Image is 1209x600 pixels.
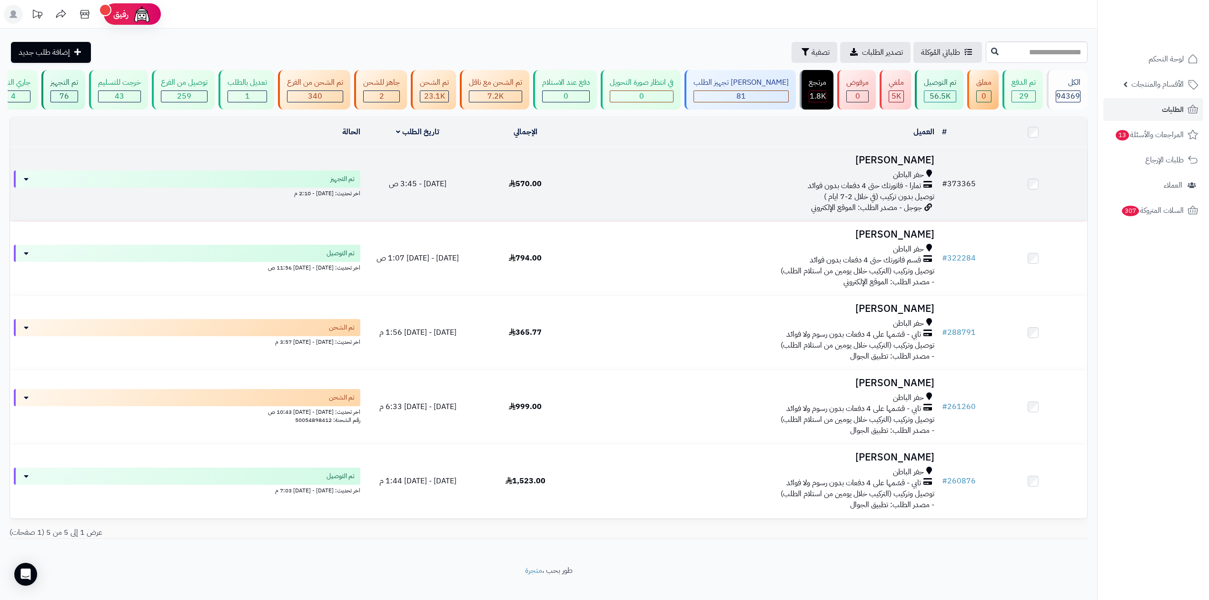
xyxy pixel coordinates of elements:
[14,188,360,198] div: اخر تحديث: [DATE] - 2:10 م
[487,90,504,102] span: 7.2K
[824,191,934,202] span: توصيل بدون تركيب (في خلال 2-7 ايام )
[583,303,934,314] h3: [PERSON_NAME]
[352,70,409,110] a: جاهز للشحن 2
[543,91,589,102] div: 0
[1001,70,1045,110] a: تم الدفع 29
[579,370,938,444] td: - مصدر الطلب: تطبيق الجوال
[893,392,924,403] span: حفر الباطن
[1011,77,1036,88] div: تم الدفع
[683,70,798,110] a: [PERSON_NAME] تجهيز الطلب 81
[942,178,976,190] a: #373365
[893,244,924,255] span: حفر الباطن
[924,91,956,102] div: 56465
[599,70,683,110] a: في انتظار صورة التحويل 0
[51,91,78,102] div: 76
[792,42,837,63] button: تصفية
[892,90,901,102] span: 5K
[976,77,991,88] div: معلق
[1019,90,1029,102] span: 29
[798,70,835,110] a: مرتجع 1.8K
[811,202,922,213] span: جوجل - مصدر الطلب: الموقع الإلكتروني
[1164,179,1182,192] span: العملاء
[505,475,545,487] span: 1,523.00
[847,91,868,102] div: 0
[379,327,456,338] span: [DATE] - [DATE] 1:56 م
[889,91,903,102] div: 4954
[781,414,934,425] span: توصيل وتركيب (التركيب خلال يومين من استلام الطلب)
[579,296,938,370] td: - مصدر الطلب: تطبيق الجوال
[878,70,913,110] a: ملغي 5K
[342,126,360,138] a: الحالة
[1103,98,1203,121] a: الطلبات
[420,77,449,88] div: تم الشحن
[424,90,445,102] span: 23.1K
[329,393,355,402] span: تم الشحن
[514,126,537,138] a: الإجمالي
[469,77,522,88] div: تم الشحن مع ناقل
[812,47,830,58] span: تصفية
[420,91,448,102] div: 23086
[217,70,276,110] a: تعديل بالطلب 1
[913,126,934,138] a: العميل
[942,401,947,412] span: #
[889,77,904,88] div: ملغي
[1149,52,1184,66] span: لوحة التحكم
[14,262,360,272] div: اخر تحديث: [DATE] - [DATE] 11:56 ص
[694,77,789,88] div: [PERSON_NAME] تجهيز الطلب
[942,126,947,138] a: #
[19,47,70,58] span: إضافة طلب جديد
[942,178,947,190] span: #
[1131,78,1184,91] span: الأقسام والمنتجات
[924,77,956,88] div: تم التوصيل
[855,90,860,102] span: 0
[327,249,355,258] span: تم التوصيل
[913,70,965,110] a: تم التوصيل 56.5K
[396,126,439,138] a: تاريخ الطلب
[977,91,991,102] div: 0
[1012,91,1035,102] div: 29
[862,47,903,58] span: تصدير الطلبات
[1056,90,1080,102] span: 94369
[14,563,37,586] div: Open Intercom Messenger
[583,452,934,463] h3: [PERSON_NAME]
[14,406,360,416] div: اخر تحديث: [DATE] - [DATE] 10:43 ص
[377,252,459,264] span: [DATE] - [DATE] 1:07 ص
[287,77,343,88] div: تم الشحن من الفرع
[59,90,69,102] span: 76
[542,77,590,88] div: دفع عند الاستلام
[610,91,673,102] div: 0
[11,90,16,102] span: 4
[893,170,924,180] span: حفر الباطن
[583,378,934,389] h3: [PERSON_NAME]
[786,403,921,414] span: تابي - قسّمها على 4 دفعات بدون رسوم ولا فوائد
[942,475,947,487] span: #
[1145,153,1184,167] span: طلبات الإرجاع
[1162,103,1184,116] span: الطلبات
[509,327,542,338] span: 365.77
[1103,48,1203,70] a: لوحة التحكم
[228,77,267,88] div: تعديل بالطلب
[809,91,826,102] div: 1806
[579,444,938,518] td: - مصدر الطلب: تطبيق الجوال
[409,70,458,110] a: تم الشحن 23.1K
[509,178,542,190] span: 570.00
[942,252,976,264] a: #322284
[1116,130,1129,140] span: 13
[1122,206,1139,216] span: 307
[1144,27,1200,47] img: logo-2.png
[1103,123,1203,146] a: المراجعات والأسئلة13
[161,77,208,88] div: توصيل من الفرع
[583,155,934,166] h3: [PERSON_NAME]
[531,70,599,110] a: دفع عند الاستلام 0
[921,47,960,58] span: طلباتي المُوكلة
[913,42,982,63] a: طلباتي المُوكلة
[564,90,568,102] span: 0
[930,90,951,102] span: 56.5K
[245,90,250,102] span: 1
[1103,174,1203,197] a: العملاء
[786,478,921,489] span: تابي - قسّمها على 4 دفعات بدون رسوم ولا فوائد
[1121,204,1184,217] span: السلات المتروكة
[1045,70,1090,110] a: الكل94369
[809,77,826,88] div: مرتجع
[1115,128,1184,141] span: المراجعات والأسئلة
